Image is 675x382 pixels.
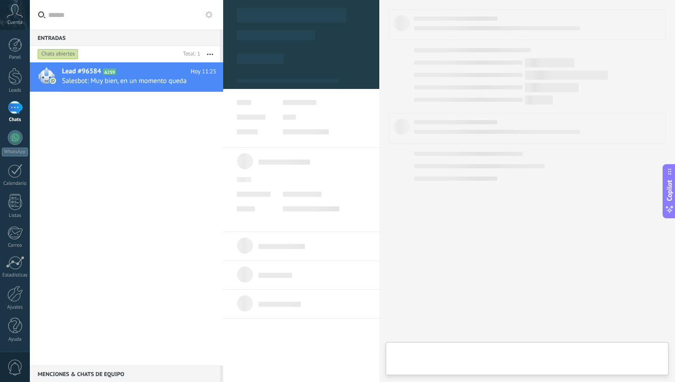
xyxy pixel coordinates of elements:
div: Panel [2,55,28,61]
div: Total: 1 [180,50,200,59]
div: Correo [2,243,28,249]
span: Cuenta [7,20,22,26]
div: Estadísticas [2,272,28,278]
div: Ayuda [2,337,28,343]
div: Chats [2,117,28,123]
span: Lead #96584 [62,67,101,76]
span: Copilot [665,180,674,201]
div: Menciones & Chats de equipo [30,365,220,382]
div: Calendario [2,181,28,187]
span: Hoy 11:25 [191,67,216,76]
div: Listas [2,213,28,219]
div: Entradas [30,29,220,46]
button: Más [200,46,220,62]
div: Chats abiertos [38,49,79,60]
span: A259 [103,68,116,75]
span: Salesbot: Muy bien, en un momento queda [62,77,199,85]
div: Leads [2,88,28,94]
a: Lead #96584 A259 Hoy 11:25 Salesbot: Muy bien, en un momento queda [30,62,223,92]
img: com.amocrm.amocrmwa.svg [50,78,56,84]
div: WhatsApp [2,148,28,156]
div: Ajustes [2,304,28,310]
